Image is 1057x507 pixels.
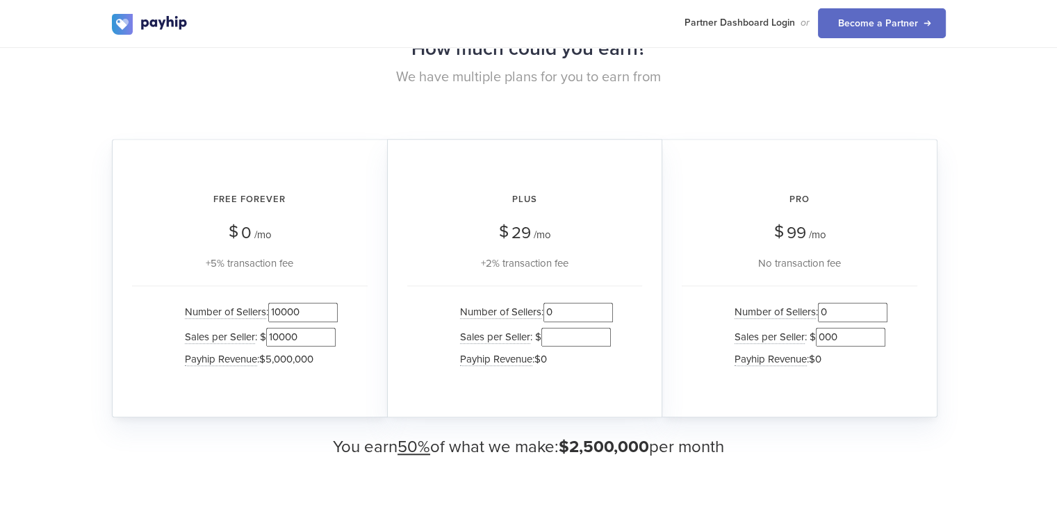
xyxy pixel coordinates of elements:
[818,8,946,38] a: Become a Partner
[407,255,642,272] div: +2% transaction fee
[132,255,368,272] div: +5% transaction fee
[460,331,530,344] span: Sales per Seller
[534,353,547,365] span: $0
[511,223,531,243] span: 29
[398,437,430,457] u: 50%
[735,306,816,319] span: Number of Sellers
[185,331,255,344] span: Sales per Seller
[453,349,613,369] li: :
[132,181,368,218] h2: Free Forever
[787,223,806,243] span: 99
[735,331,805,344] span: Sales per Seller
[735,353,807,366] span: Payhip Revenue
[453,300,613,324] li: :
[809,353,821,365] span: $0
[112,14,188,35] img: logo.svg
[728,300,887,324] li: :
[559,437,649,457] span: $2,500,000
[112,67,946,88] p: We have multiple plans for you to earn from
[178,349,338,369] li: :
[241,223,252,243] span: 0
[178,325,338,349] li: : $
[728,325,887,349] li: : $
[112,31,946,67] h2: How much could you earn?
[407,181,642,218] h2: Plus
[254,228,272,241] span: /mo
[682,255,917,272] div: No transaction fee
[728,349,887,369] li: :
[499,217,509,247] span: $
[259,353,313,365] span: $5,000,000
[682,181,917,218] h2: Pro
[774,217,784,247] span: $
[460,306,541,319] span: Number of Sellers
[809,228,826,241] span: /mo
[534,228,551,241] span: /mo
[453,325,613,349] li: : $
[185,353,257,366] span: Payhip Revenue
[112,438,946,456] h3: You earn of what we make: per month
[460,353,532,366] span: Payhip Revenue
[185,306,266,319] span: Number of Sellers
[178,300,338,324] li: :
[229,217,238,247] span: $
